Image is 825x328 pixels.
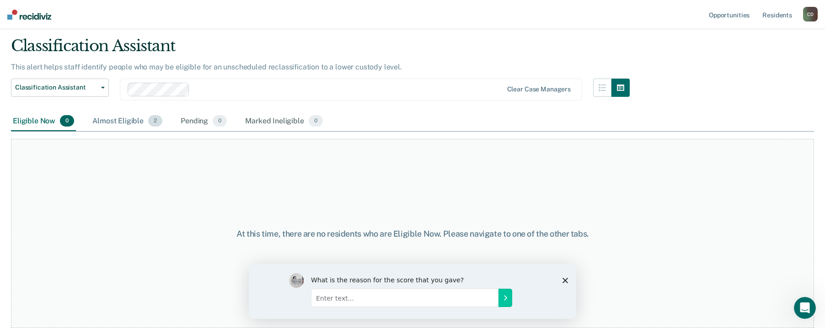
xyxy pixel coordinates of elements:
div: Clear case managers [507,85,571,93]
div: C D [803,7,818,21]
span: 0 [213,115,227,127]
p: This alert helps staff identify people who may be eligible for an unscheduled reclassification to... [11,63,402,71]
span: 0 [60,115,74,127]
div: Classification Assistant [11,37,630,63]
iframe: Survey by Kim from Recidiviz [249,264,576,319]
button: Classification Assistant [11,79,109,97]
span: Classification Assistant [15,84,97,91]
iframe: Intercom live chat [794,297,816,319]
span: 0 [309,115,323,127]
div: Almost Eligible2 [91,111,164,132]
div: Pending0 [179,111,229,132]
img: Recidiviz [7,10,51,20]
div: Eligible Now0 [11,111,76,132]
div: At this time, there are no residents who are Eligible Now. Please navigate to one of the other tabs. [212,229,613,239]
button: CD [803,7,818,21]
div: Marked Ineligible0 [243,111,325,132]
span: 2 [148,115,162,127]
